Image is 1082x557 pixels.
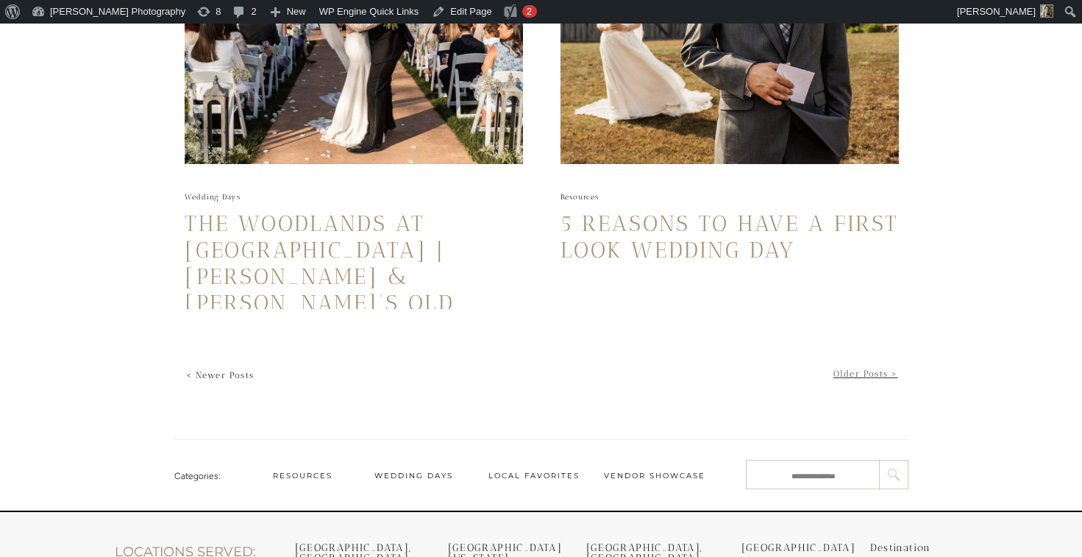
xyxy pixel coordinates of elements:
a: Resources [560,193,599,202]
span: [PERSON_NAME] [957,6,1036,17]
a: Wedding Days [361,470,466,482]
a: Wedding Days [185,193,241,202]
a: 5 Reasons to have a First Look Wedding Day [560,210,899,263]
span: 2 [527,6,532,17]
h3: [GEOGRAPHIC_DATA][US_STATE] [448,543,552,557]
h3: Destination [870,543,953,557]
a: [GEOGRAPHIC_DATA], [GEOGRAPHIC_DATA] [295,543,414,557]
a: The Woodlands at [GEOGRAPHIC_DATA] | [PERSON_NAME] & [PERSON_NAME]’s Old World Wedding Day [185,210,455,343]
a: [GEOGRAPHIC_DATA], [GEOGRAPHIC_DATA] [586,543,708,557]
a: Vendor Showcase [603,470,706,482]
a: Resources [258,470,348,482]
a: Older Posts > [833,369,898,379]
a: < Newer Posts [186,370,255,380]
a: Local Favorites [488,470,580,482]
div: Categories: [174,469,238,483]
h3: [GEOGRAPHIC_DATA] [741,543,836,557]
